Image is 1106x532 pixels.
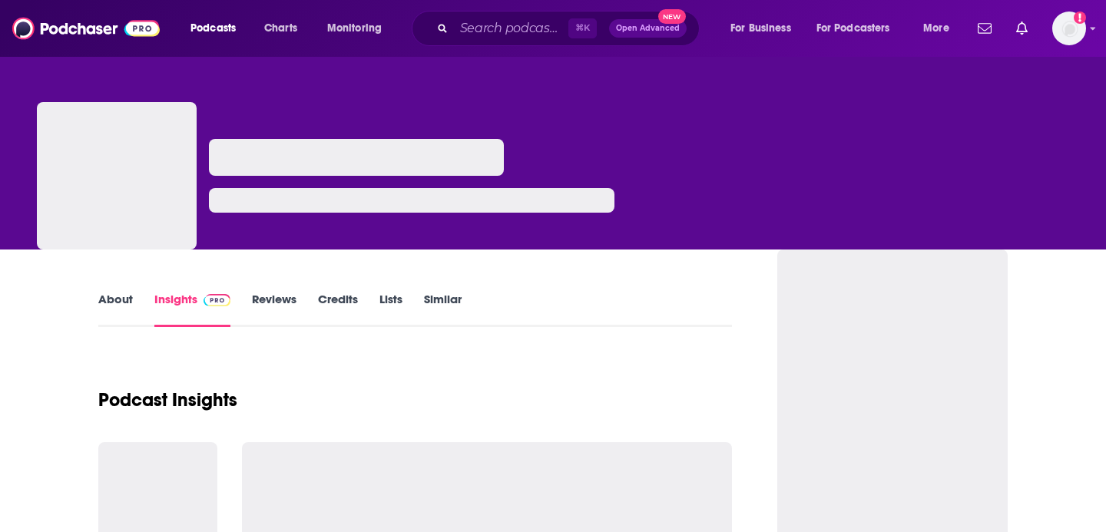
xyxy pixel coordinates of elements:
[254,16,306,41] a: Charts
[98,292,133,327] a: About
[252,292,296,327] a: Reviews
[12,14,160,43] img: Podchaser - Follow, Share and Rate Podcasts
[316,16,402,41] button: open menu
[318,292,358,327] a: Credits
[568,18,597,38] span: ⌘ K
[1052,12,1086,45] button: Show profile menu
[264,18,297,39] span: Charts
[1052,12,1086,45] span: Logged in as megcassidy
[424,292,462,327] a: Similar
[972,15,998,41] a: Show notifications dropdown
[454,16,568,41] input: Search podcasts, credits, & more...
[912,16,969,41] button: open menu
[609,19,687,38] button: Open AdvancedNew
[806,16,912,41] button: open menu
[379,292,402,327] a: Lists
[658,9,686,24] span: New
[1052,12,1086,45] img: User Profile
[730,18,791,39] span: For Business
[1010,15,1034,41] a: Show notifications dropdown
[1074,12,1086,24] svg: Add a profile image
[616,25,680,32] span: Open Advanced
[327,18,382,39] span: Monitoring
[154,292,230,327] a: InsightsPodchaser Pro
[720,16,810,41] button: open menu
[204,294,230,306] img: Podchaser Pro
[816,18,890,39] span: For Podcasters
[426,11,714,46] div: Search podcasts, credits, & more...
[923,18,949,39] span: More
[190,18,236,39] span: Podcasts
[98,388,237,411] h1: Podcast Insights
[180,16,256,41] button: open menu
